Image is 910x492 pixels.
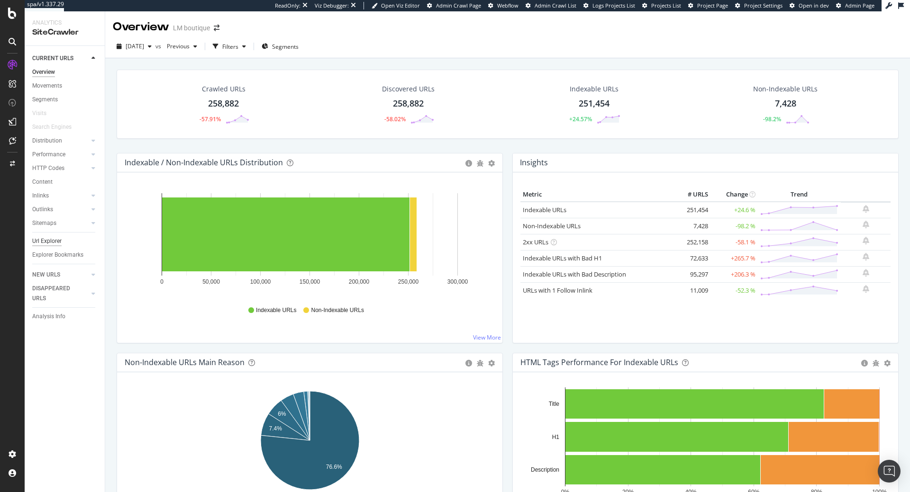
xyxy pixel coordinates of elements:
text: 7.4% [269,425,282,432]
text: 150,000 [300,278,320,285]
text: H1 [552,434,560,440]
td: 7,428 [673,218,710,234]
div: 7,428 [775,98,796,110]
a: HTTP Codes [32,163,89,173]
div: bell-plus [863,205,869,213]
a: Overview [32,67,98,77]
div: Explorer Bookmarks [32,250,83,260]
a: URLs with 1 Follow Inlink [523,286,592,295]
a: NEW URLS [32,270,89,280]
span: Project Settings [744,2,783,9]
div: Overview [32,67,55,77]
a: Indexable URLs with Bad Description [523,270,626,278]
button: Filters [209,39,250,54]
div: Open Intercom Messenger [878,460,901,483]
span: Non-Indexable URLs [311,306,364,314]
a: Open Viz Editor [372,2,420,9]
div: Non-Indexable URLs [753,84,818,94]
a: DISAPPEARED URLS [32,284,89,304]
span: Open in dev [799,2,829,9]
a: Content [32,177,98,187]
span: vs [155,42,163,50]
span: Open Viz Editor [381,2,420,9]
td: +206.3 % [710,266,758,282]
div: Outlinks [32,205,53,215]
span: Admin Page [845,2,874,9]
th: # URLS [673,188,710,202]
a: Projects List [642,2,681,9]
div: HTTP Codes [32,163,64,173]
a: Indexable URLs with Bad H1 [523,254,602,262]
a: Movements [32,81,98,91]
div: Crawled URLs [202,84,246,94]
div: gear [488,360,495,367]
a: Webflow [488,2,519,9]
a: Visits [32,108,56,118]
div: bug [873,360,879,367]
div: bell-plus [863,285,869,293]
div: circle-info [861,360,868,367]
div: circle-info [465,160,472,167]
text: 250,000 [398,278,419,285]
div: 251,454 [579,98,610,110]
th: Trend [758,188,841,202]
a: Sitemaps [32,218,89,228]
a: Segments [32,95,98,105]
div: bug [477,160,483,167]
span: Segments [272,43,299,51]
text: 0 [160,278,164,285]
span: Admin Crawl Page [436,2,481,9]
div: circle-info [465,360,472,367]
div: NEW URLS [32,270,60,280]
div: bug [477,360,483,367]
div: Segments [32,95,58,105]
div: Search Engines [32,122,72,132]
div: Visits [32,108,46,118]
button: Segments [258,39,302,54]
div: +24.57% [569,115,592,123]
div: -58.02% [384,115,406,123]
a: Explorer Bookmarks [32,250,98,260]
div: bell-plus [863,253,869,260]
div: Indexable URLs [570,84,619,94]
a: Inlinks [32,191,89,201]
div: Filters [222,43,238,51]
div: Viz Debugger: [315,2,349,9]
a: Logs Projects List [583,2,635,9]
span: Logs Projects List [592,2,635,9]
text: 76.6% [326,464,342,470]
span: Project Page [697,2,728,9]
th: Metric [520,188,673,202]
td: -98.2 % [710,218,758,234]
a: View More [473,333,501,341]
div: Performance [32,150,65,160]
h4: Insights [520,156,548,169]
span: Webflow [497,2,519,9]
div: Analysis Info [32,312,65,322]
td: 72,633 [673,250,710,266]
div: SiteCrawler [32,27,97,38]
div: ReadOnly: [275,2,300,9]
td: 11,009 [673,282,710,298]
div: HTML Tags Performance for Indexable URLs [520,358,678,367]
div: Inlinks [32,191,49,201]
text: 200,000 [349,278,370,285]
div: LM boutique [173,23,210,33]
a: Indexable URLs [523,206,566,214]
span: Indexable URLs [256,306,296,314]
th: Change [710,188,758,202]
span: Projects List [651,2,681,9]
div: Url Explorer [32,236,62,246]
a: CURRENT URLS [32,54,89,63]
a: Analysis Info [32,312,98,322]
a: Non-Indexable URLs [523,222,581,230]
td: 252,158 [673,234,710,250]
div: gear [488,160,495,167]
div: Overview [113,19,169,35]
a: Admin Crawl List [526,2,576,9]
text: Title [549,401,560,407]
div: Indexable / Non-Indexable URLs Distribution [125,158,283,167]
td: -52.3 % [710,282,758,298]
div: Analytics [32,19,97,27]
span: Admin Crawl List [535,2,576,9]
